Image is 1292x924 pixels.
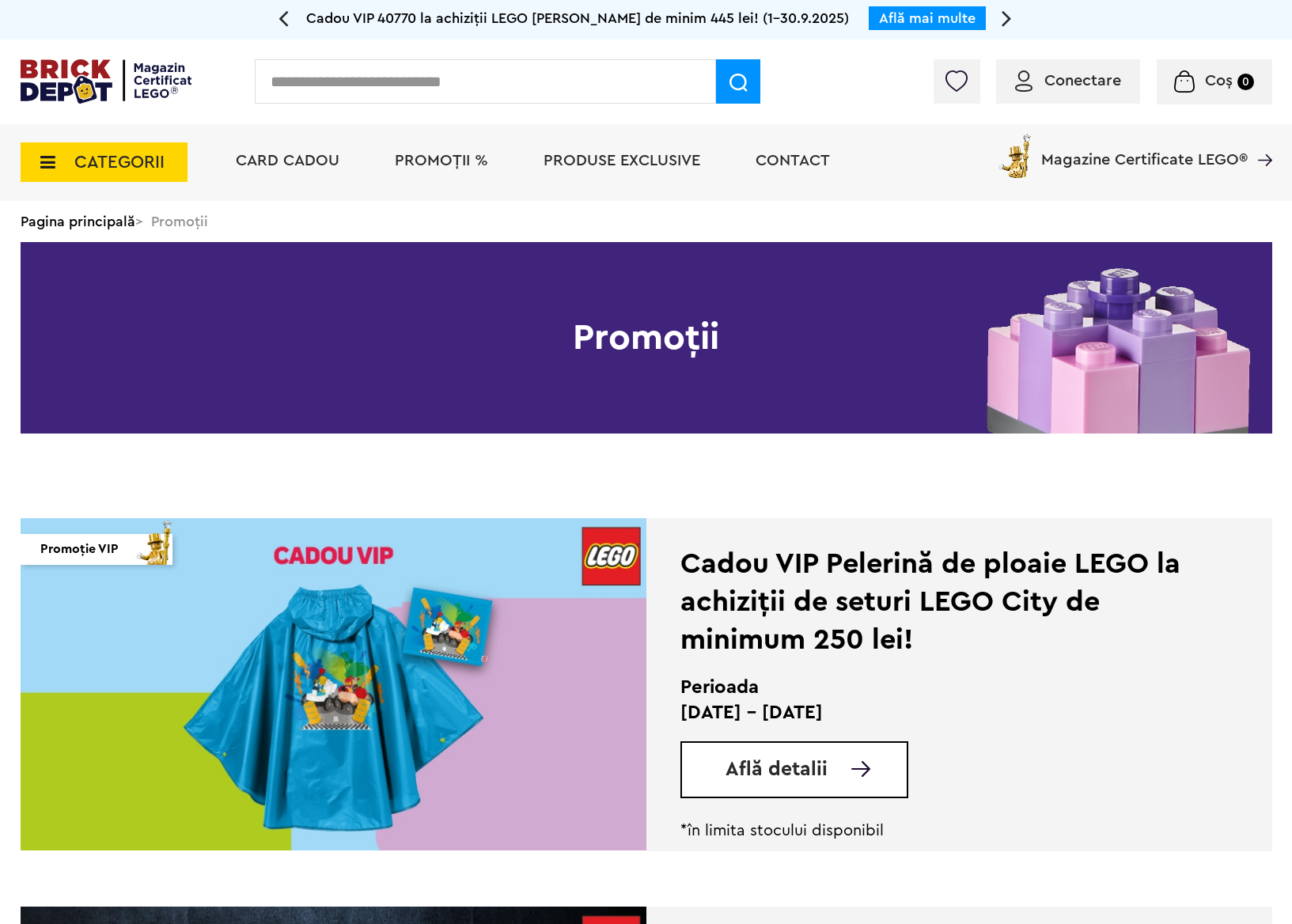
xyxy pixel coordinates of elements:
[726,759,907,779] a: Află detalii
[1041,131,1248,168] span: Magazine Certificate LEGO®
[1237,74,1254,90] small: 0
[544,153,700,169] a: Produse exclusive
[395,153,488,169] a: PROMOȚII %
[21,242,1272,434] h1: Promoții
[236,153,339,169] a: Card Cadou
[21,214,135,229] a: Pagina principală
[756,153,830,169] a: Contact
[680,675,1194,700] h2: Perioada
[680,700,1194,725] p: [DATE] - [DATE]
[680,545,1194,659] div: Cadou VIP Pelerină de ploaie LEGO la achiziții de seturi LEGO City de minimum 250 lei!
[680,821,1194,840] p: *în limita stocului disponibil
[21,201,1272,242] div: > Promoții
[130,517,180,565] img: vip_page_imag.png
[726,759,828,779] span: Află detalii
[1248,131,1272,147] a: Magazine Certificate LEGO®
[1015,73,1121,89] a: Conectare
[1044,73,1121,89] span: Conectare
[879,11,976,25] a: Află mai multe
[306,11,849,25] span: Cadou VIP 40770 la achiziții LEGO [PERSON_NAME] de minim 445 lei! (1-30.9.2025)
[40,534,119,565] span: Promoție VIP
[74,153,165,171] span: CATEGORII
[1205,73,1233,89] span: Coș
